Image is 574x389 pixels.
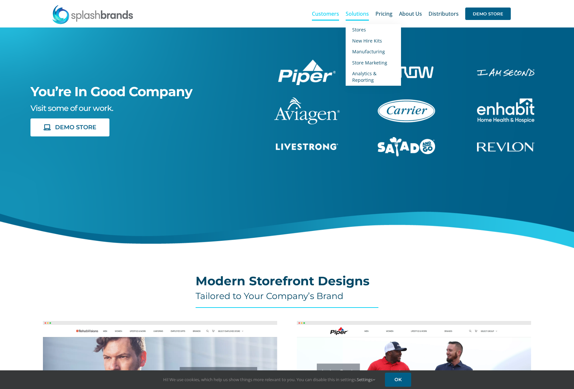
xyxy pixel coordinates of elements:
img: I Am Second Store [477,68,534,76]
a: Pricing [375,3,392,24]
span: Distributors [429,11,459,16]
a: DEMO STORE [30,118,110,136]
img: Piper Pilot Ship [278,60,335,85]
span: Stores [352,27,366,33]
span: New Hire Kits [352,38,382,44]
span: Pricing [375,11,392,16]
img: SplashBrands.com Logo [52,5,134,24]
span: You’re In Good Company [30,83,192,99]
a: enhabit-stacked-white [477,97,534,105]
a: Store Marketing [346,57,401,68]
a: Analytics & Reporting [346,68,401,85]
a: Customers [312,3,339,24]
a: Manufacturing [346,46,401,57]
a: DEMO STORE [465,3,511,24]
a: revlon-flat-white [477,141,534,149]
img: Enhabit Gear Store [477,98,534,123]
img: Arrow Store [379,66,433,78]
a: arrow-white [379,65,433,73]
span: Hi! We use cookies, which help us show things more relevant to you. You can disable this in setti... [163,377,375,382]
nav: Main Menu [312,3,511,24]
span: DEMO STORE [55,124,96,131]
img: Salad And Go Store [378,137,435,157]
a: Distributors [429,3,459,24]
h4: Tailored to Your Company’s Brand [196,291,378,301]
span: Solutions [346,11,369,16]
h2: Modern Storefront Designs [196,274,378,288]
a: New Hire Kits [346,35,401,46]
a: livestrong-5E-website [276,142,338,150]
a: Stores [346,24,401,35]
a: sng-1C [378,136,435,143]
a: piper-White [278,59,335,66]
span: Visit some of our work. [30,103,113,113]
a: OK [385,373,411,387]
img: Revlon [477,142,534,151]
span: About Us [399,11,422,16]
img: aviagen-1C [274,97,340,124]
img: Carrier Brand Store [378,99,435,122]
span: Manufacturing [352,48,385,55]
img: Livestrong Store [276,143,338,150]
a: Settings [357,377,375,382]
a: enhabit-stacked-white [477,67,534,75]
a: carrier-1B [378,98,435,106]
span: Analytics & Reporting [352,70,376,83]
span: Store Marketing [352,60,387,66]
span: Customers [312,11,339,16]
span: DEMO STORE [465,8,511,20]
